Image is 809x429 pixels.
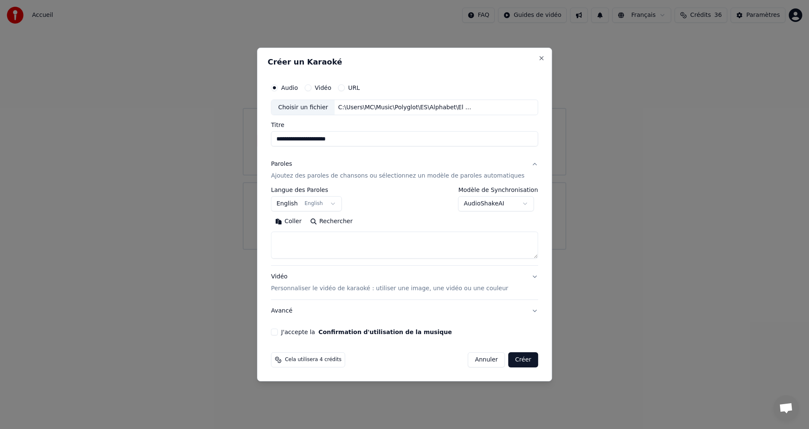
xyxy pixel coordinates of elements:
[271,122,538,128] label: Titre
[271,100,335,115] div: Choisir un fichier
[271,172,525,181] p: Ajoutez des paroles de chansons ou sélectionnez un modèle de paroles automatiques
[271,284,508,293] p: Personnaliser le vidéo de karaoké : utiliser une image, une vidéo ou une couleur
[271,266,538,300] button: VidéoPersonnaliser le vidéo de karaoké : utiliser une image, une vidéo ou une couleur
[271,300,538,322] button: Avancé
[458,187,538,193] label: Modèle de Synchronisation
[271,154,538,187] button: ParolesAjoutez des paroles de chansons ou sélectionnez un modèle de paroles automatiques
[335,103,478,112] div: C:\Users\MC\Music\Polyglot\ES\Alphabet\El Baile del Abecedario.mp3
[348,85,360,91] label: URL
[271,215,306,229] button: Coller
[285,356,341,363] span: Cela utilisera 4 crédits
[271,273,508,293] div: Vidéo
[271,187,538,266] div: ParolesAjoutez des paroles de chansons ou sélectionnez un modèle de paroles automatiques
[268,58,541,66] h2: Créer un Karaoké
[509,352,538,367] button: Créer
[319,329,452,335] button: J'accepte la
[281,85,298,91] label: Audio
[281,329,452,335] label: J'accepte la
[468,352,505,367] button: Annuler
[306,215,357,229] button: Rechercher
[271,187,342,193] label: Langue des Paroles
[271,160,292,169] div: Paroles
[315,85,331,91] label: Vidéo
